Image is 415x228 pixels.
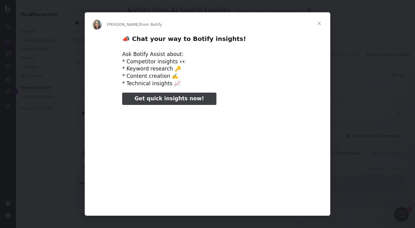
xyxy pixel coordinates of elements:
img: Profile image for Colleen [92,20,102,30]
span: from Botify [140,22,162,27]
a: Get quick insights now! [122,93,216,105]
span: [PERSON_NAME] [107,22,140,27]
h2: 📣 Chat your way to Botify insights! [122,35,293,46]
span: Close [308,12,330,34]
div: Ask Botify Assist about: * Competitor insights 👀 * Keyword research 🔑 * Content creation ✍️ * Tec... [122,51,293,87]
span: Get quick insights now! [134,95,204,102]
